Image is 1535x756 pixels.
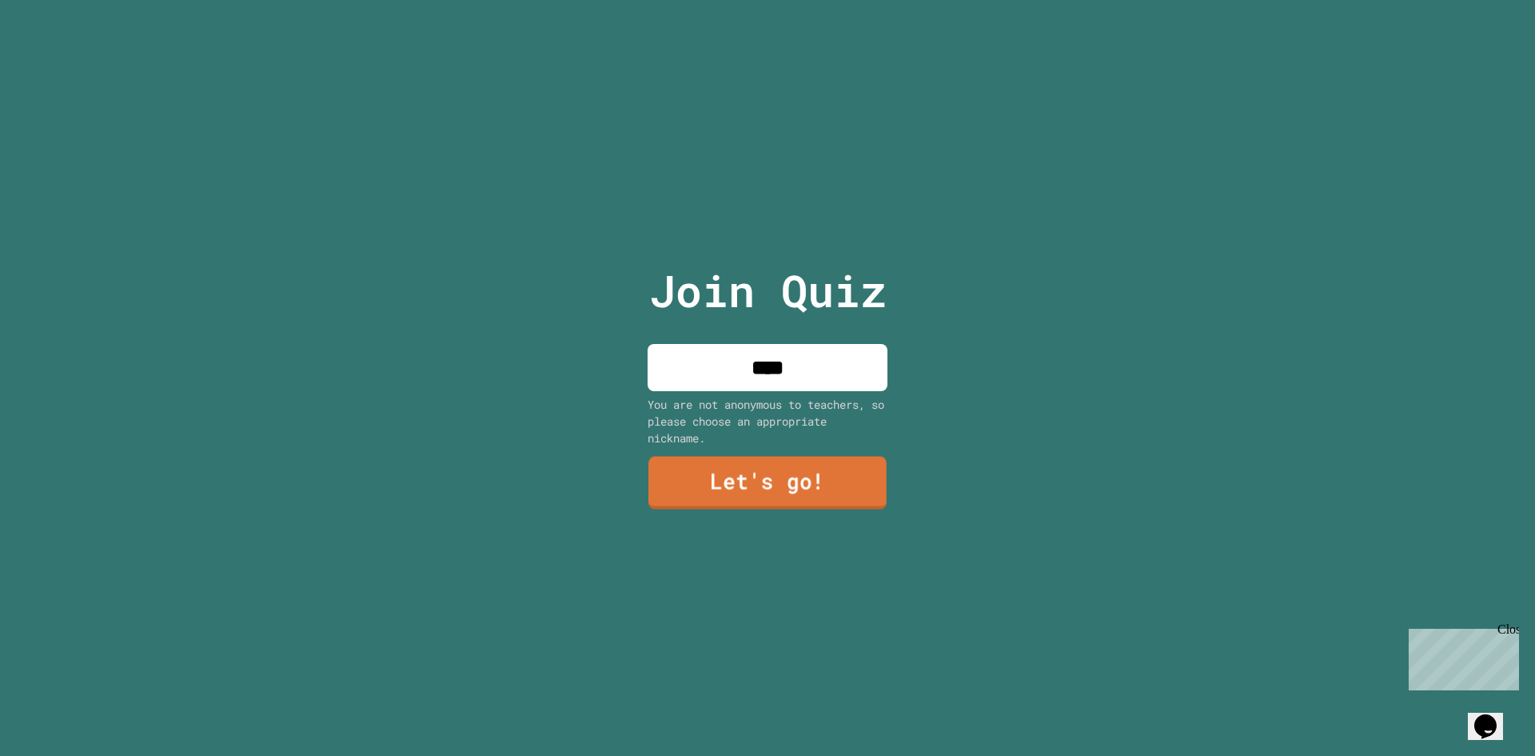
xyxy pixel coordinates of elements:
p: Join Quiz [649,258,887,324]
div: Chat with us now!Close [6,6,110,102]
iframe: chat widget [1468,692,1519,740]
a: Let's go! [648,457,887,510]
div: You are not anonymous to teachers, so please choose an appropriate nickname. [648,396,887,446]
iframe: chat widget [1402,622,1519,690]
